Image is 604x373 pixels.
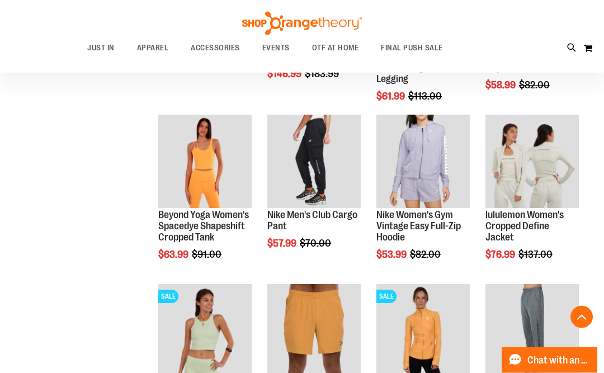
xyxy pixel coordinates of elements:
button: Chat with an Expert [502,347,598,373]
span: JUST IN [87,35,115,60]
span: $146.99 [267,69,303,80]
span: $53.99 [376,249,408,261]
span: OTF AT HOME [312,35,359,60]
a: JUST IN [76,35,126,61]
button: Back To Top [570,306,593,328]
a: Nike Men's Club Cargo Pant [267,210,357,232]
span: SALE [376,290,397,304]
span: FINAL PUSH SALE [381,35,443,60]
span: SALE [158,290,178,304]
a: Product image for Beyond Yoga Womens Spacedye Shapeshift Cropped Tank [158,115,252,210]
span: Chat with an Expert [527,355,591,366]
span: $82.00 [410,249,442,261]
span: $183.99 [305,69,341,80]
a: lululemon Women's Cropped Define Jacket [485,210,564,243]
a: OTF AT HOME [301,35,370,61]
div: product [153,110,257,289]
span: $58.99 [485,80,517,91]
img: Product image for lululemon Define Jacket Cropped [485,115,579,209]
a: Beyond Yoga Women's Spacedye Caught in the Midi High Waisted Legging [376,40,467,84]
div: product [262,110,366,278]
div: product [371,110,475,289]
img: Shop Orangetheory [240,12,364,35]
span: $91.00 [192,249,223,261]
a: Product image for Nike Mens Club Cargo Pant [267,115,361,210]
span: $57.99 [267,238,298,249]
a: APPAREL [126,35,180,61]
img: Product image for Beyond Yoga Womens Spacedye Shapeshift Cropped Tank [158,115,252,209]
span: APPAREL [137,35,169,60]
a: Product image for lululemon Define Jacket Cropped [485,115,579,210]
span: $76.99 [485,249,517,261]
img: Product image for Nike Mens Club Cargo Pant [267,115,361,209]
span: ACCESSORIES [191,35,240,60]
a: Product image for Nike Gym Vintage Easy Full Zip Hoodie [376,115,470,210]
span: $82.00 [519,80,551,91]
div: product [480,110,584,289]
a: Beyond Yoga Women's Spacedye Shapeshift Cropped Tank [158,210,249,243]
span: $113.00 [408,91,443,102]
a: Nike Women's Gym Vintage Easy Full-Zip Hoodie [376,210,461,243]
a: EVENTS [251,35,301,61]
a: ACCESSORIES [180,35,251,61]
span: $61.99 [376,91,407,102]
img: Product image for Nike Gym Vintage Easy Full Zip Hoodie [376,115,470,209]
span: $70.00 [300,238,333,249]
span: EVENTS [262,35,290,60]
span: $137.00 [518,249,554,261]
span: $63.99 [158,249,190,261]
a: FINAL PUSH SALE [370,35,454,60]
